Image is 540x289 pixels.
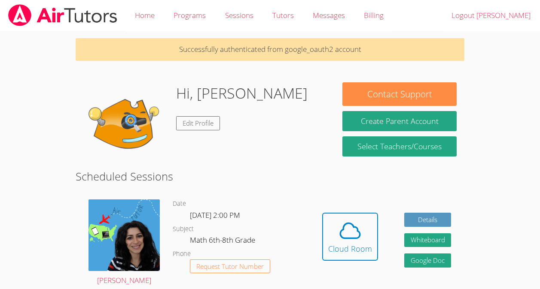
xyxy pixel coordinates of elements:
[176,116,220,130] a: Edit Profile
[313,10,345,20] span: Messages
[7,4,118,26] img: airtutors_banner-c4298cdbf04f3fff15de1276eac7730deb9818008684d7c2e4769d2f7ddbe033.png
[173,249,191,259] dt: Phone
[190,210,240,220] span: [DATE] 2:00 PM
[190,234,257,249] dd: Math 6th-8th Grade
[176,82,308,104] h1: Hi, [PERSON_NAME]
[322,213,378,261] button: Cloud Room
[76,38,464,61] p: Successfully authenticated from google_oauth2 account
[83,82,169,168] img: default.png
[190,259,270,274] button: Request Tutor Number
[328,243,372,255] div: Cloud Room
[173,224,194,235] dt: Subject
[173,199,186,209] dt: Date
[404,213,452,227] a: Details
[196,263,264,270] span: Request Tutor Number
[404,253,452,268] a: Google Doc
[342,136,456,157] a: Select Teachers/Courses
[88,199,160,271] img: air%20tutor%20avatar.png
[76,168,464,184] h2: Scheduled Sessions
[342,111,456,131] button: Create Parent Account
[88,199,160,287] a: [PERSON_NAME]
[342,82,456,106] button: Contact Support
[404,233,452,247] button: Whiteboard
